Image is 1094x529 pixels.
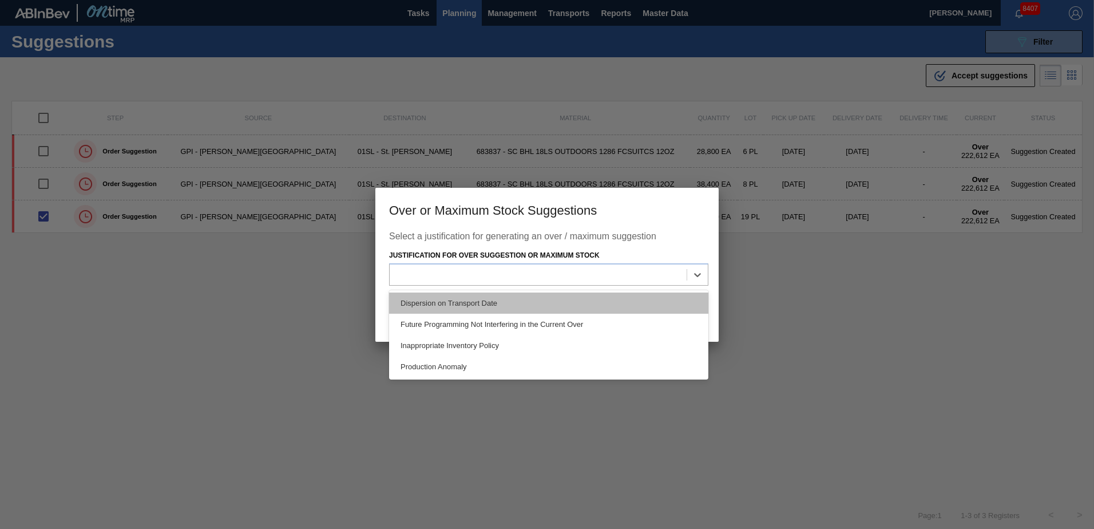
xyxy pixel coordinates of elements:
div: Future Programming Not Interfering in the Current Over [389,314,708,335]
div: Inappropriate Inventory Policy [389,335,708,356]
div: Dispersion on Transport Date [389,293,708,314]
h3: Over or Maximum Stock Suggestions [375,188,719,231]
div: Select a justification for generating an over / maximum suggestion [389,231,705,247]
label: Justification for Over Suggestion or Maximum Stock [389,251,600,259]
